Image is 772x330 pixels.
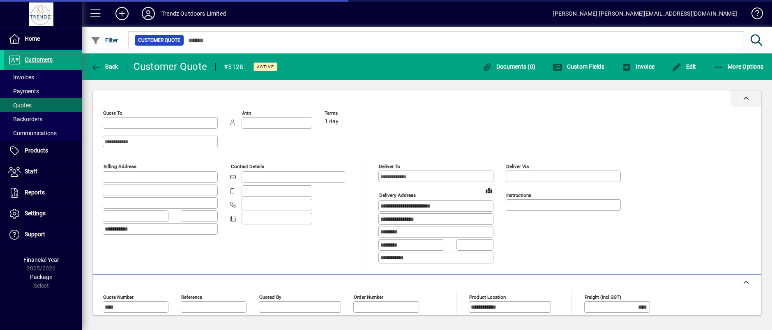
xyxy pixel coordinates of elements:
button: Filter [89,33,120,48]
div: #5128 [224,60,243,74]
div: Customer Quote [134,60,207,73]
span: Active [257,64,274,69]
span: Payments [8,88,39,95]
span: Custom Fields [553,63,604,70]
mat-label: Product location [469,294,506,300]
mat-label: Quote number [103,294,134,300]
a: Quotes [4,98,82,112]
span: Back [91,63,118,70]
mat-label: Instructions [506,192,531,198]
mat-label: Deliver To [379,164,400,169]
a: Invoices [4,70,82,84]
span: Reports [25,189,45,196]
span: Quotes [8,102,32,108]
span: Backorders [8,116,42,122]
button: More Options [712,59,766,74]
span: Customers [25,56,53,63]
button: Custom Fields [551,59,606,74]
button: Add [109,6,135,21]
span: Invoices [8,74,34,81]
a: Knowledge Base [745,2,762,28]
a: Products [4,141,82,161]
mat-label: Reference [181,294,202,300]
span: Products [25,147,48,154]
span: Communications [8,130,57,136]
span: Support [25,231,45,238]
a: Backorders [4,112,82,126]
a: Support [4,224,82,245]
mat-label: Attn [242,110,251,116]
span: Edit [672,63,696,70]
span: Settings [25,210,46,217]
span: Customer Quote [138,36,180,44]
a: Settings [4,203,82,224]
a: Home [4,29,82,49]
span: Package [30,274,52,280]
span: Terms [325,111,374,116]
span: Filter [91,37,118,44]
a: View on map [482,184,495,197]
button: Back [89,59,120,74]
span: Invoice [622,63,654,70]
app-page-header-button: Back [82,59,127,74]
mat-label: Freight (incl GST) [585,294,621,300]
span: Staff [25,168,37,175]
span: Home [25,35,40,42]
span: Documents (0) [482,63,535,70]
span: 1 day [325,118,339,125]
div: Trendz Outdoors Limited [161,7,226,20]
a: Staff [4,162,82,182]
a: Payments [4,84,82,98]
div: [PERSON_NAME] [PERSON_NAME][EMAIL_ADDRESS][DOMAIN_NAME] [553,7,737,20]
mat-label: Quote To [103,110,122,116]
a: Reports [4,182,82,203]
mat-label: Order number [354,294,383,300]
mat-label: Deliver via [506,164,529,169]
span: More Options [714,63,764,70]
button: Documents (0) [480,59,537,74]
button: Edit [670,59,698,74]
span: Financial Year [23,256,59,263]
button: Profile [135,6,161,21]
a: Communications [4,126,82,140]
mat-label: Quoted by [259,294,281,300]
button: Invoice [620,59,657,74]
